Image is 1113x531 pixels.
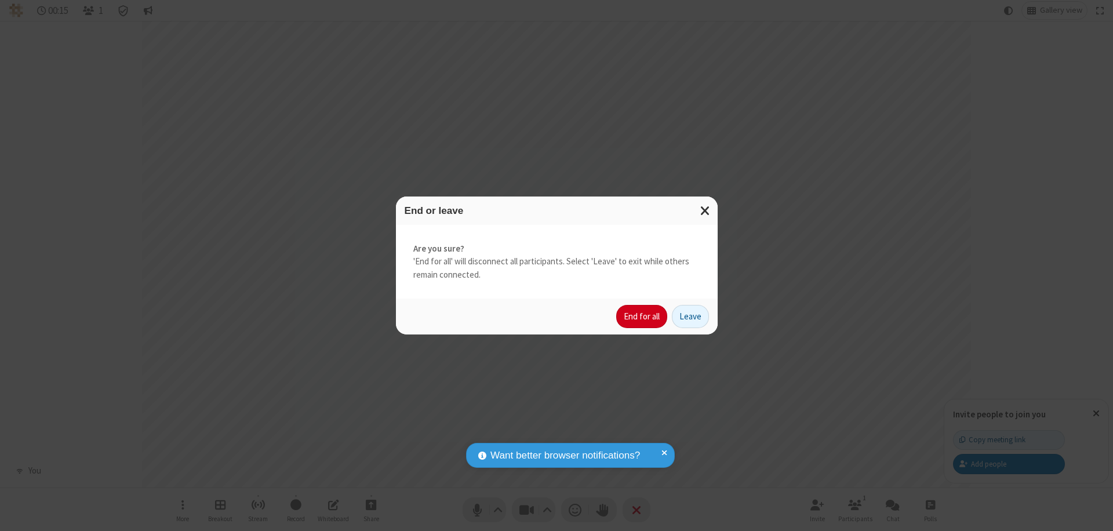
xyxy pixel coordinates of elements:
span: Want better browser notifications? [490,448,640,463]
h3: End or leave [405,205,709,216]
button: End for all [616,305,667,328]
div: 'End for all' will disconnect all participants. Select 'Leave' to exit while others remain connec... [396,225,718,299]
button: Close modal [693,197,718,225]
strong: Are you sure? [413,242,700,256]
button: Leave [672,305,709,328]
